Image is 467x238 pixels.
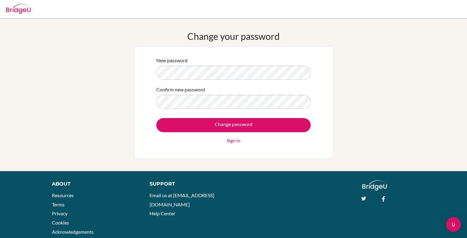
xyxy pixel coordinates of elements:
[52,192,74,198] a: Resources
[52,220,69,225] a: Cookies
[227,137,240,144] a: Sign in
[52,180,136,188] div: About
[446,217,461,232] div: Open Intercom Messenger
[156,57,188,64] label: New password
[156,118,311,132] input: Change password
[362,180,387,190] img: logo_white@2x-f4f0deed5e89b7ecb1c2cc34c3e3d731f90f0f143d5ea2071677605dd97b5244.png
[150,180,227,188] div: Support
[150,210,175,216] a: Help Center
[156,86,205,93] label: Confirm new password
[52,229,94,235] a: Acknowledgements
[187,31,280,42] h1: Change your password
[52,210,68,216] a: Privacy
[6,4,31,14] img: Bridge-U
[150,192,214,207] a: Email us at [EMAIL_ADDRESS][DOMAIN_NAME]
[52,202,64,207] a: Terms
